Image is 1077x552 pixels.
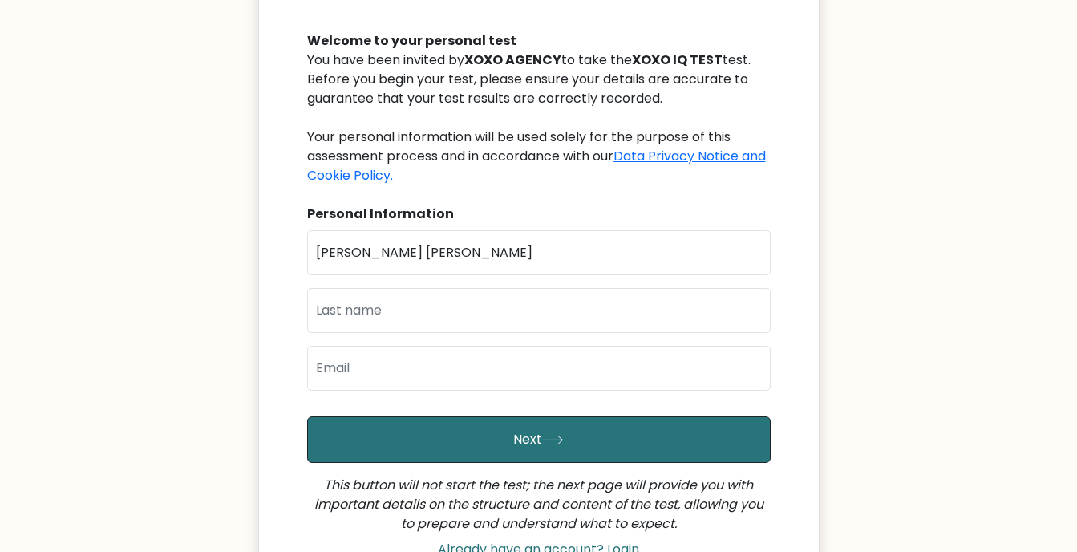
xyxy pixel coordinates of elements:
button: Next [307,416,771,463]
input: Email [307,346,771,391]
i: This button will not start the test; the next page will provide you with important details on the... [314,476,763,533]
div: Personal Information [307,205,771,224]
div: Welcome to your personal test [307,31,771,51]
input: First name [307,230,771,275]
div: You have been invited by to take the test. Before you begin your test, please ensure your details... [307,51,771,185]
b: XOXO AGENCY [464,51,561,69]
a: Data Privacy Notice and Cookie Policy. [307,147,766,185]
b: XOXO IQ TEST [632,51,723,69]
input: Last name [307,288,771,333]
